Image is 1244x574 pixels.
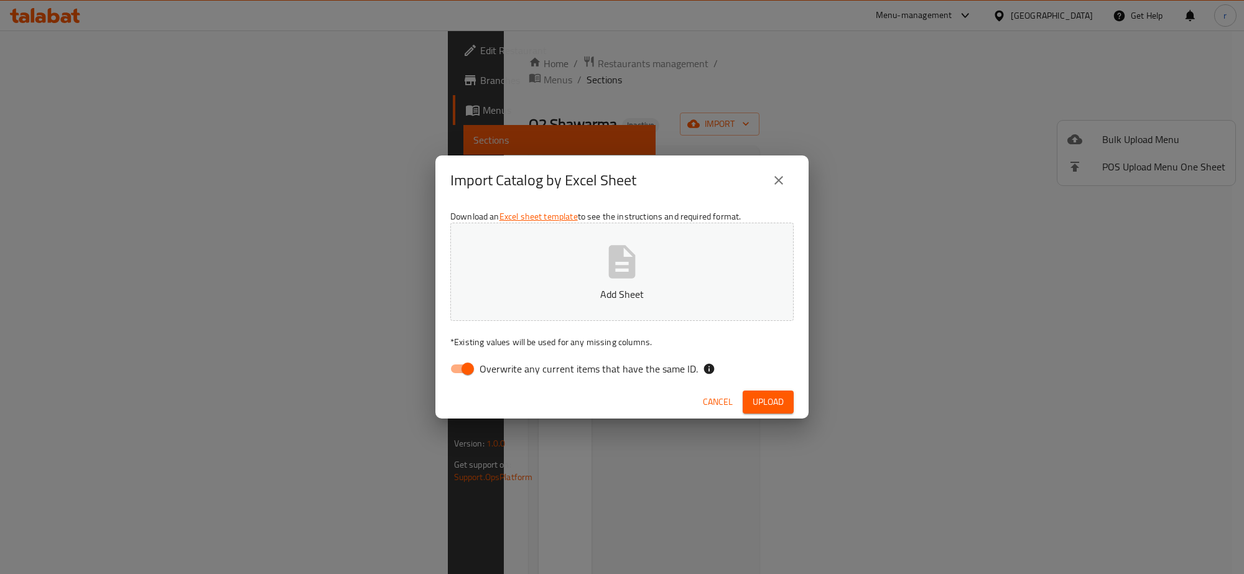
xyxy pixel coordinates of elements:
button: Upload [743,391,794,414]
a: Excel sheet template [499,208,578,225]
span: Upload [753,394,784,410]
svg: If the overwrite option isn't selected, then the items that match an existing ID will be ignored ... [703,363,715,375]
div: Download an to see the instructions and required format. [435,205,809,386]
button: Add Sheet [450,223,794,321]
span: Cancel [703,394,733,410]
p: Add Sheet [470,287,774,302]
span: Overwrite any current items that have the same ID. [480,361,698,376]
h2: Import Catalog by Excel Sheet [450,170,636,190]
button: close [764,165,794,195]
button: Cancel [698,391,738,414]
p: Existing values will be used for any missing columns. [450,336,794,348]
